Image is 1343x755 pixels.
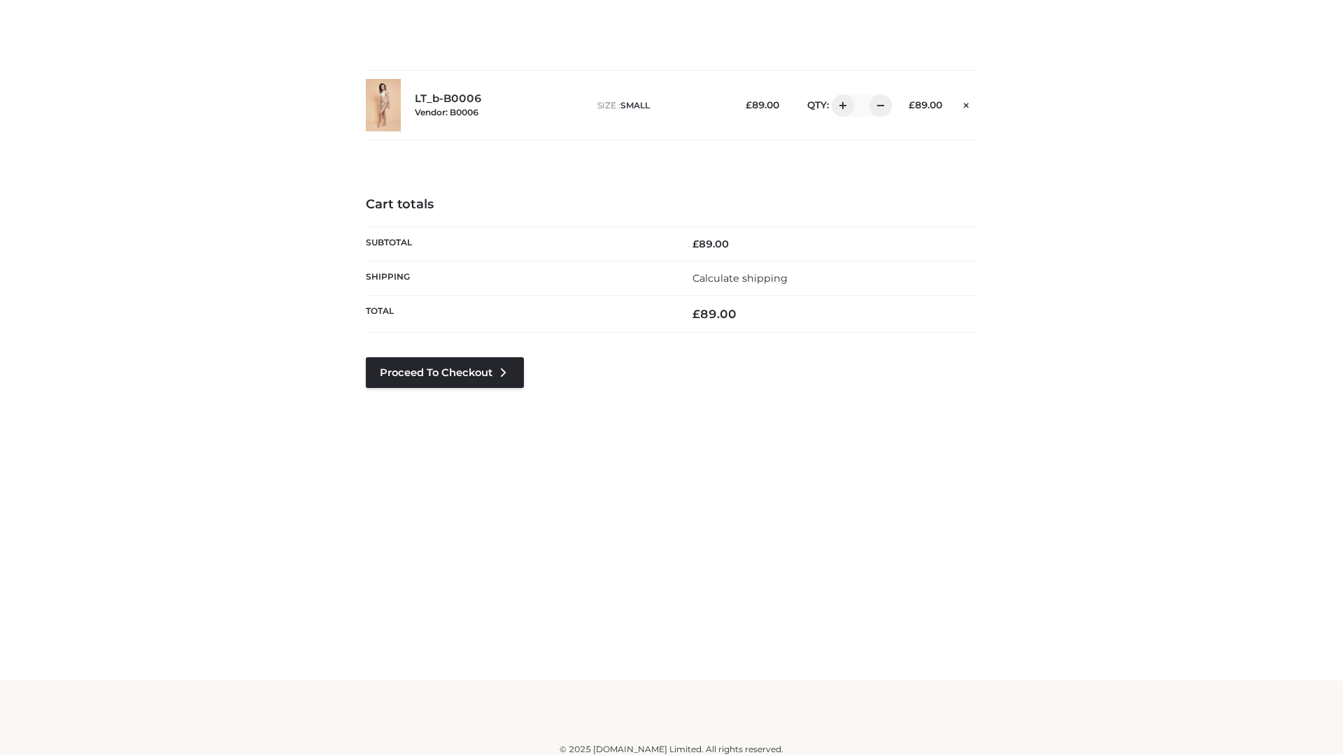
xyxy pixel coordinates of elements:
th: Total [366,296,671,333]
span: £ [909,99,915,110]
h4: Cart totals [366,197,977,213]
bdi: 89.00 [746,99,779,110]
bdi: 89.00 [692,307,737,321]
bdi: 89.00 [909,99,942,110]
th: Shipping [366,261,671,295]
a: Proceed to Checkout [366,357,524,388]
a: Remove this item [956,94,977,113]
span: £ [746,99,752,110]
a: LT_b-B0006 [415,92,482,106]
bdi: 89.00 [692,238,729,250]
p: size : [597,99,724,112]
span: SMALL [620,100,650,110]
small: Vendor: B0006 [415,107,478,117]
span: £ [692,238,699,250]
div: QTY: [793,94,887,117]
span: £ [692,307,700,321]
img: LT_b-B0006 - SMALL [366,79,401,131]
a: Calculate shipping [692,272,788,285]
th: Subtotal [366,226,671,261]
